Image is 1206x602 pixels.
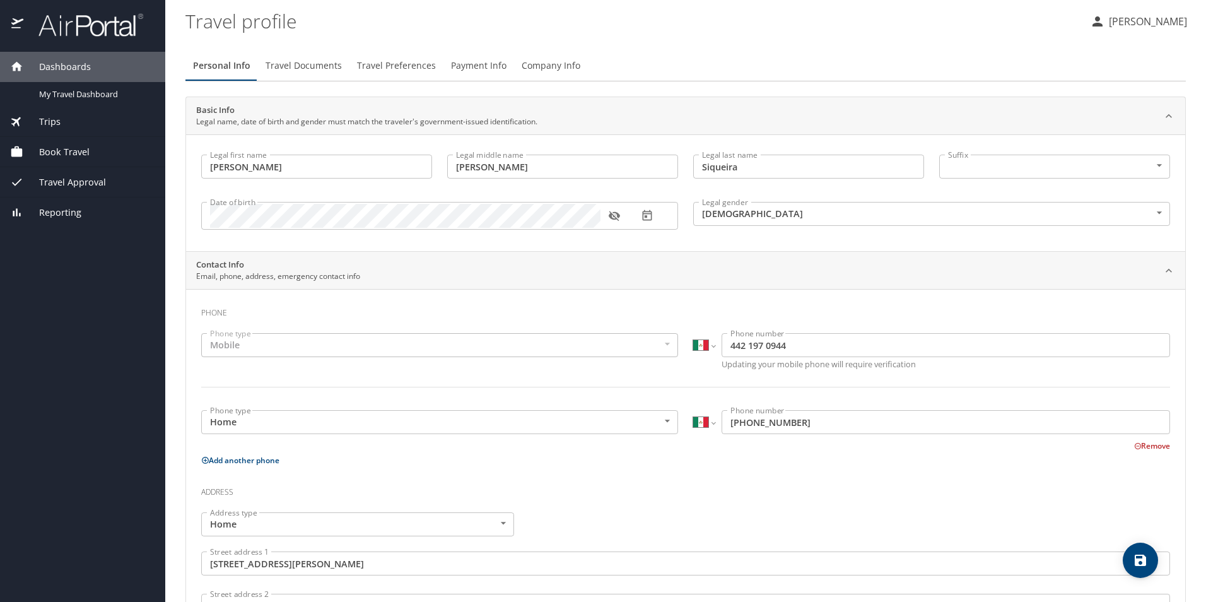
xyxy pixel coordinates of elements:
[196,271,360,282] p: Email, phone, address, emergency contact info
[193,58,250,74] span: Personal Info
[201,299,1170,321] h3: Phone
[186,252,1185,290] div: Contact InfoEmail, phone, address, emergency contact info
[1134,440,1170,451] button: Remove
[23,60,91,74] span: Dashboards
[451,58,506,74] span: Payment Info
[722,360,1170,369] p: Updating your mobile phone will require verification
[39,88,150,100] span: My Travel Dashboard
[939,155,1170,179] div: ​
[1123,543,1158,578] button: save
[23,115,61,129] span: Trips
[11,13,25,37] img: icon-airportal.png
[196,259,360,271] h2: Contact Info
[23,175,106,189] span: Travel Approval
[201,512,514,536] div: Home
[201,333,678,357] div: Mobile
[693,202,1170,226] div: [DEMOGRAPHIC_DATA]
[23,206,81,220] span: Reporting
[266,58,342,74] span: Travel Documents
[23,145,90,159] span: Book Travel
[196,104,537,117] h2: Basic Info
[357,58,436,74] span: Travel Preferences
[201,478,1170,500] h3: Address
[186,97,1185,135] div: Basic InfoLegal name, date of birth and gender must match the traveler's government-issued identi...
[185,50,1186,81] div: Profile
[185,1,1080,40] h1: Travel profile
[25,13,143,37] img: airportal-logo.png
[1085,10,1192,33] button: [PERSON_NAME]
[201,455,279,466] button: Add another phone
[522,58,580,74] span: Company Info
[196,116,537,127] p: Legal name, date of birth and gender must match the traveler's government-issued identification.
[1105,14,1187,29] p: [PERSON_NAME]
[186,134,1185,251] div: Basic InfoLegal name, date of birth and gender must match the traveler's government-issued identi...
[201,410,678,434] div: Home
